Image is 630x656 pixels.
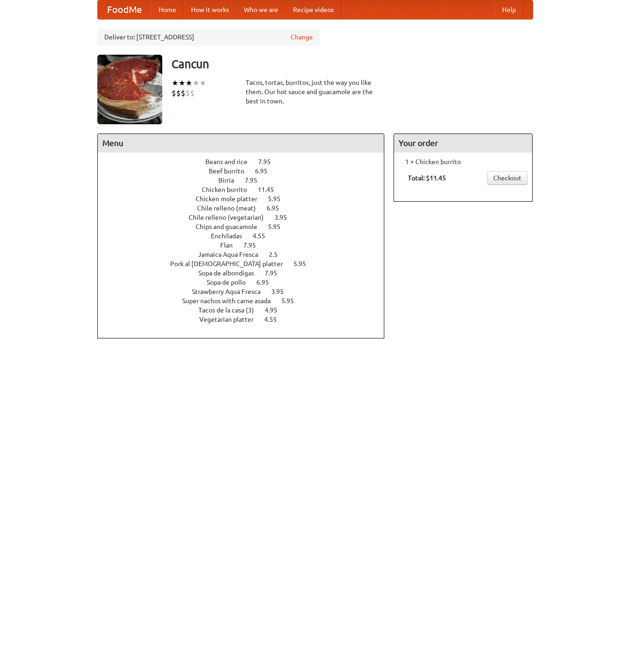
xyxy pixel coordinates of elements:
div: Tacos, tortas, burritos, just the way you like them. Our hot sauce and guacamole are the best in ... [246,78,385,106]
li: ★ [192,78,199,88]
span: 6.95 [267,204,288,212]
span: 3.95 [274,214,296,221]
a: FoodMe [98,0,151,19]
a: Chicken mole platter 5.95 [196,195,298,203]
span: Super nachos with carne asada [182,297,280,305]
a: Sopa de pollo 6.95 [207,279,286,286]
span: Flan [220,242,242,249]
li: $ [185,88,190,98]
span: 7.95 [258,158,280,166]
div: Deliver to: [STREET_ADDRESS] [97,29,320,45]
span: 4.95 [265,306,286,314]
span: Chile relleno (meat) [197,204,265,212]
span: Enchiladas [211,232,251,240]
a: Change [291,32,313,42]
span: 11.45 [258,186,283,193]
span: Chicken burrito [202,186,256,193]
a: Beans and rice 7.95 [205,158,288,166]
a: Chicken burrito 11.45 [202,186,291,193]
span: 4.55 [253,232,274,240]
span: 7.95 [243,242,265,249]
a: Sopa de albondigas 7.95 [198,269,294,277]
span: 5.95 [293,260,315,267]
a: Flan 7.95 [220,242,273,249]
a: Chile relleno (vegetarian) 3.95 [189,214,304,221]
a: Strawberry Aqua Fresca 3.95 [192,288,301,295]
a: Chips and guacamole 5.95 [196,223,298,230]
li: 1 × Chicken burrito [399,157,528,166]
span: Birria [218,177,243,184]
a: Tacos de la casa (3) 4.95 [198,306,294,314]
h4: Your order [394,134,532,153]
li: $ [181,88,185,98]
span: 5.95 [268,223,290,230]
li: ★ [172,78,178,88]
span: 7.95 [265,269,286,277]
li: ★ [199,78,206,88]
span: Chicken mole platter [196,195,267,203]
a: Beef burrito 6.95 [209,167,285,175]
a: Who we are [236,0,286,19]
span: 7.95 [245,177,267,184]
span: Chips and guacamole [196,223,267,230]
span: 3.95 [271,288,293,295]
a: Enchiladas 4.55 [211,232,282,240]
a: Recipe videos [286,0,341,19]
a: Checkout [487,171,528,185]
li: ★ [185,78,192,88]
span: Beef burrito [209,167,254,175]
span: Tacos de la casa (3) [198,306,263,314]
span: 6.95 [255,167,277,175]
span: 2.5 [269,251,287,258]
a: Pork al [DEMOGRAPHIC_DATA] platter 5.95 [170,260,323,267]
span: 5.95 [281,297,303,305]
a: Jamaica Aqua Fresca 2.5 [198,251,295,258]
span: Sopa de pollo [207,279,255,286]
span: Jamaica Aqua Fresca [198,251,267,258]
a: How it works [184,0,236,19]
span: Pork al [DEMOGRAPHIC_DATA] platter [170,260,292,267]
a: Birria 7.95 [218,177,274,184]
a: Super nachos with carne asada 5.95 [182,297,311,305]
span: Chile relleno (vegetarian) [189,214,273,221]
span: 5.95 [268,195,290,203]
li: $ [190,88,195,98]
a: Chile relleno (meat) 6.95 [197,204,296,212]
li: $ [172,88,176,98]
a: Home [151,0,184,19]
a: Help [495,0,523,19]
h4: Menu [98,134,384,153]
h3: Cancun [172,55,533,73]
img: angular.jpg [97,55,162,124]
b: Total: $11.45 [408,174,446,182]
span: Strawberry Aqua Fresca [192,288,270,295]
span: 4.55 [264,316,286,323]
span: Sopa de albondigas [198,269,263,277]
span: Beans and rice [205,158,257,166]
li: $ [176,88,181,98]
a: Vegetarian platter 4.55 [199,316,294,323]
span: Vegetarian platter [199,316,263,323]
span: 6.95 [256,279,278,286]
li: ★ [178,78,185,88]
